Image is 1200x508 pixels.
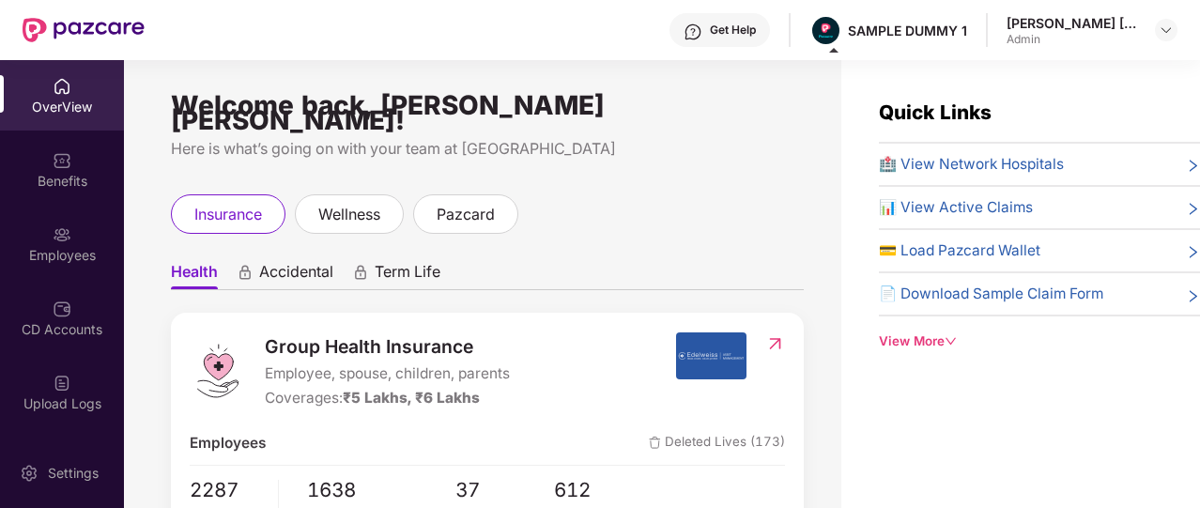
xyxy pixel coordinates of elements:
div: SAMPLE DUMMY 1 [848,22,967,39]
span: ₹5 Lakhs, ₹6 Lakhs [343,389,480,407]
span: 💳 Load Pazcard Wallet [879,239,1040,262]
img: svg+xml;base64,PHN2ZyBpZD0iRHJvcGRvd24tMzJ4MzIiIHhtbG5zPSJodHRwOi8vd3d3LnczLm9yZy8yMDAwL3N2ZyIgd2... [1159,23,1174,38]
span: right [1186,200,1200,219]
img: Pazcare_Alternative_logo-01-01.png [812,17,839,44]
img: RedirectIcon [765,334,785,353]
span: Health [171,262,218,289]
img: svg+xml;base64,PHN2ZyBpZD0iU2V0dGluZy0yMHgyMCIgeG1sbnM9Imh0dHA6Ly93d3cudzMub3JnLzIwMDAvc3ZnIiB3aW... [20,464,38,483]
div: Settings [42,464,104,483]
span: Quick Links [879,100,992,124]
span: 1638 [307,475,455,506]
span: right [1186,286,1200,305]
div: Welcome back, [PERSON_NAME] [PERSON_NAME]! [171,98,804,128]
span: 📄 Download Sample Claim Form [879,283,1103,305]
span: 🏥 View Network Hospitals [879,153,1064,176]
span: wellness [318,203,380,226]
img: insurerIcon [676,332,746,379]
div: Get Help [710,23,756,38]
img: svg+xml;base64,PHN2ZyBpZD0iSGVscC0zMngzMiIgeG1sbnM9Imh0dHA6Ly93d3cudzMub3JnLzIwMDAvc3ZnIiB3aWR0aD... [684,23,702,41]
div: animation [237,264,254,281]
span: Accidental [259,262,333,289]
span: 37 [455,475,555,506]
span: 2287 [190,475,264,506]
span: right [1186,157,1200,176]
span: 612 [554,475,654,506]
div: [PERSON_NAME] [PERSON_NAME] [1007,14,1138,32]
img: logo [190,343,246,399]
span: 📊 View Active Claims [879,196,1033,219]
img: svg+xml;base64,PHN2ZyBpZD0iQ0RfQWNjb3VudHMiIGRhdGEtbmFtZT0iQ0QgQWNjb3VudHMiIHhtbG5zPSJodHRwOi8vd3... [53,300,71,318]
img: svg+xml;base64,PHN2ZyBpZD0iQmVuZWZpdHMiIHhtbG5zPSJodHRwOi8vd3d3LnczLm9yZy8yMDAwL3N2ZyIgd2lkdGg9Ij... [53,151,71,170]
div: View More [879,331,1200,351]
div: Coverages: [265,387,510,409]
span: Deleted Lives (173) [649,432,785,454]
img: svg+xml;base64,PHN2ZyBpZD0iVXBsb2FkX0xvZ3MiIGRhdGEtbmFtZT0iVXBsb2FkIExvZ3MiIHhtbG5zPSJodHRwOi8vd3... [53,374,71,393]
div: Here is what’s going on with your team at [GEOGRAPHIC_DATA] [171,137,804,161]
span: Term Life [375,262,440,289]
span: insurance [194,203,262,226]
img: svg+xml;base64,PHN2ZyBpZD0iSG9tZSIgeG1sbnM9Imh0dHA6Ly93d3cudzMub3JnLzIwMDAvc3ZnIiB3aWR0aD0iMjAiIG... [53,77,71,96]
span: right [1186,243,1200,262]
div: animation [352,264,369,281]
img: New Pazcare Logo [23,18,145,42]
span: down [945,335,957,347]
div: Admin [1007,32,1138,47]
span: Employee, spouse, children, parents [265,362,510,385]
img: svg+xml;base64,PHN2ZyBpZD0iRW1wbG95ZWVzIiB4bWxucz0iaHR0cDovL3d3dy53My5vcmcvMjAwMC9zdmciIHdpZHRoPS... [53,225,71,244]
span: Employees [190,432,266,454]
span: Group Health Insurance [265,332,510,361]
span: pazcard [437,203,495,226]
img: deleteIcon [649,437,661,449]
